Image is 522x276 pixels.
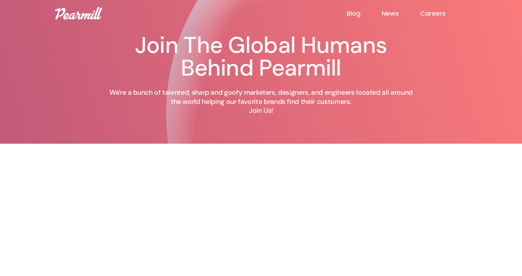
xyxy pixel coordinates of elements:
[347,9,382,18] a: Blog
[382,9,420,18] a: News
[105,34,417,79] h1: Join The Global Humans Behind Pearmill
[105,88,417,115] p: We're a bunch of talented, sharp and goofy marketers, designers, and engineers located all around...
[55,7,102,20] img: Pearmill logo
[420,9,467,18] a: Careers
